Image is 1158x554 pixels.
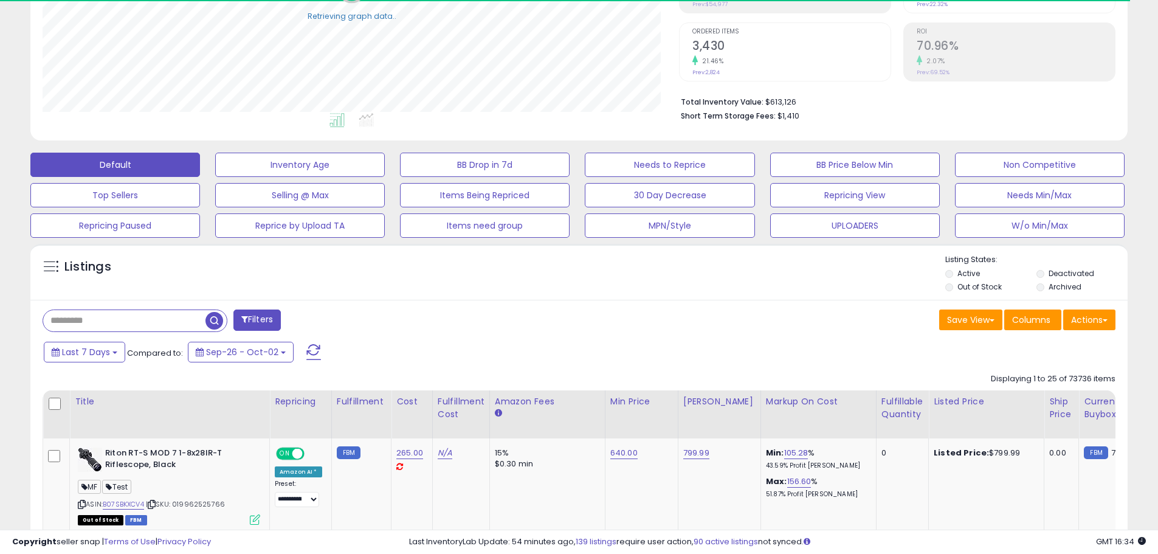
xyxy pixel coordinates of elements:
[681,94,1106,108] li: $613,126
[78,480,101,494] span: MF
[438,447,452,459] a: N/A
[495,459,596,469] div: $0.30 min
[30,153,200,177] button: Default
[585,213,754,238] button: MPN/Style
[396,395,427,408] div: Cost
[30,213,200,238] button: Repricing Paused
[1049,395,1074,421] div: Ship Price
[206,346,278,358] span: Sep-26 - Oct-02
[917,39,1115,55] h2: 70.96%
[610,395,673,408] div: Min Price
[396,447,423,459] a: 265.00
[103,499,144,510] a: B07SBKXCV4
[683,447,709,459] a: 799.99
[1049,448,1069,459] div: 0.00
[694,536,758,547] a: 90 active listings
[337,446,360,459] small: FBM
[770,183,940,207] button: Repricing View
[934,395,1039,408] div: Listed Price
[955,183,1125,207] button: Needs Min/Max
[275,466,322,477] div: Amazon AI *
[400,183,570,207] button: Items Being Repriced
[127,347,183,359] span: Compared to:
[957,268,980,279] label: Active
[770,153,940,177] button: BB Price Below Min
[683,395,756,408] div: [PERSON_NAME]
[681,111,776,121] b: Short Term Storage Fees:
[917,29,1115,35] span: ROI
[939,310,1002,330] button: Save View
[917,69,949,76] small: Prev: 69.52%
[78,448,102,472] img: 418hPfOYIiL._SL40_.jpg
[233,310,281,331] button: Filters
[610,447,638,459] a: 640.00
[692,29,891,35] span: Ordered Items
[188,342,294,362] button: Sep-26 - Oct-02
[75,395,264,408] div: Title
[215,153,385,177] button: Inventory Age
[766,395,871,408] div: Markup on Cost
[12,536,57,547] strong: Copyright
[692,1,728,8] small: Prev: $54,977
[787,476,812,488] a: 156.60
[215,183,385,207] button: Selling @ Max
[1004,310,1061,330] button: Columns
[105,448,253,473] b: Riton RT-S MOD 7 1-8x28IR-T Riflescope, Black
[784,447,808,459] a: 105.28
[917,1,948,8] small: Prev: 22.32%
[215,213,385,238] button: Reprice by Upload TA
[881,448,919,459] div: 0
[1111,447,1137,459] span: 799.99
[275,395,326,408] div: Repricing
[766,448,867,470] div: %
[78,448,260,524] div: ASIN:
[303,449,322,459] span: OFF
[766,476,867,499] div: %
[30,183,200,207] button: Top Sellers
[146,499,225,509] span: | SKU: 019962525766
[64,258,111,275] h5: Listings
[495,395,600,408] div: Amazon Fees
[495,448,596,459] div: 15%
[955,213,1125,238] button: W/o Min/Max
[409,536,1146,548] div: Last InventoryLab Update: 54 minutes ago, require user action, not synced.
[957,282,1002,292] label: Out of Stock
[777,110,799,122] span: $1,410
[337,395,386,408] div: Fulfillment
[766,476,787,487] b: Max:
[400,153,570,177] button: BB Drop in 7d
[692,69,720,76] small: Prev: 2,824
[44,342,125,362] button: Last 7 Days
[945,254,1128,266] p: Listing States:
[766,462,867,470] p: 43.59% Profit [PERSON_NAME]
[922,57,945,66] small: 2.07%
[277,449,292,459] span: ON
[576,536,616,547] a: 139 listings
[760,390,876,438] th: The percentage added to the cost of goods (COGS) that forms the calculator for Min & Max prices.
[698,57,723,66] small: 21.46%
[1063,310,1115,330] button: Actions
[12,536,211,548] div: seller snap | |
[157,536,211,547] a: Privacy Policy
[400,213,570,238] button: Items need group
[1012,314,1050,326] span: Columns
[275,480,322,507] div: Preset:
[125,515,147,525] span: FBM
[585,153,754,177] button: Needs to Reprice
[78,515,123,525] span: All listings that are currently out of stock and unavailable for purchase on Amazon
[934,448,1035,459] div: $799.99
[991,373,1115,385] div: Displaying 1 to 25 of 73736 items
[955,153,1125,177] button: Non Competitive
[495,408,502,419] small: Amazon Fees.
[934,447,989,459] b: Listed Price:
[681,97,763,107] b: Total Inventory Value:
[770,213,940,238] button: UPLOADERS
[1084,446,1108,459] small: FBM
[308,10,396,21] div: Retrieving graph data..
[585,183,754,207] button: 30 Day Decrease
[1096,536,1146,547] span: 2025-10-10 16:34 GMT
[1049,282,1081,292] label: Archived
[102,480,131,494] span: Test
[1084,395,1146,421] div: Current Buybox Price
[438,395,484,421] div: Fulfillment Cost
